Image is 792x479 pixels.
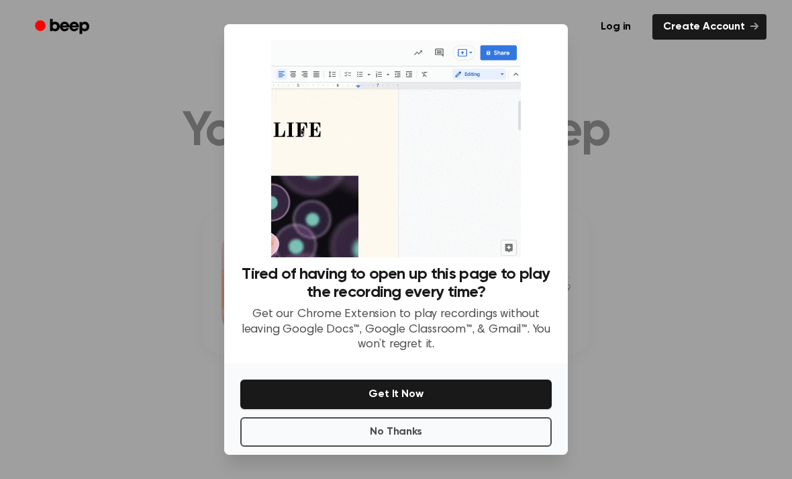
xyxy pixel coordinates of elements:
a: Beep [26,14,101,40]
img: Beep extension in action [271,40,520,257]
button: Get It Now [240,380,552,409]
h3: Tired of having to open up this page to play the recording every time? [240,265,552,302]
a: Log in [587,11,644,42]
a: Create Account [652,14,766,40]
button: No Thanks [240,417,552,447]
p: Get our Chrome Extension to play recordings without leaving Google Docs™, Google Classroom™, & Gm... [240,307,552,353]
